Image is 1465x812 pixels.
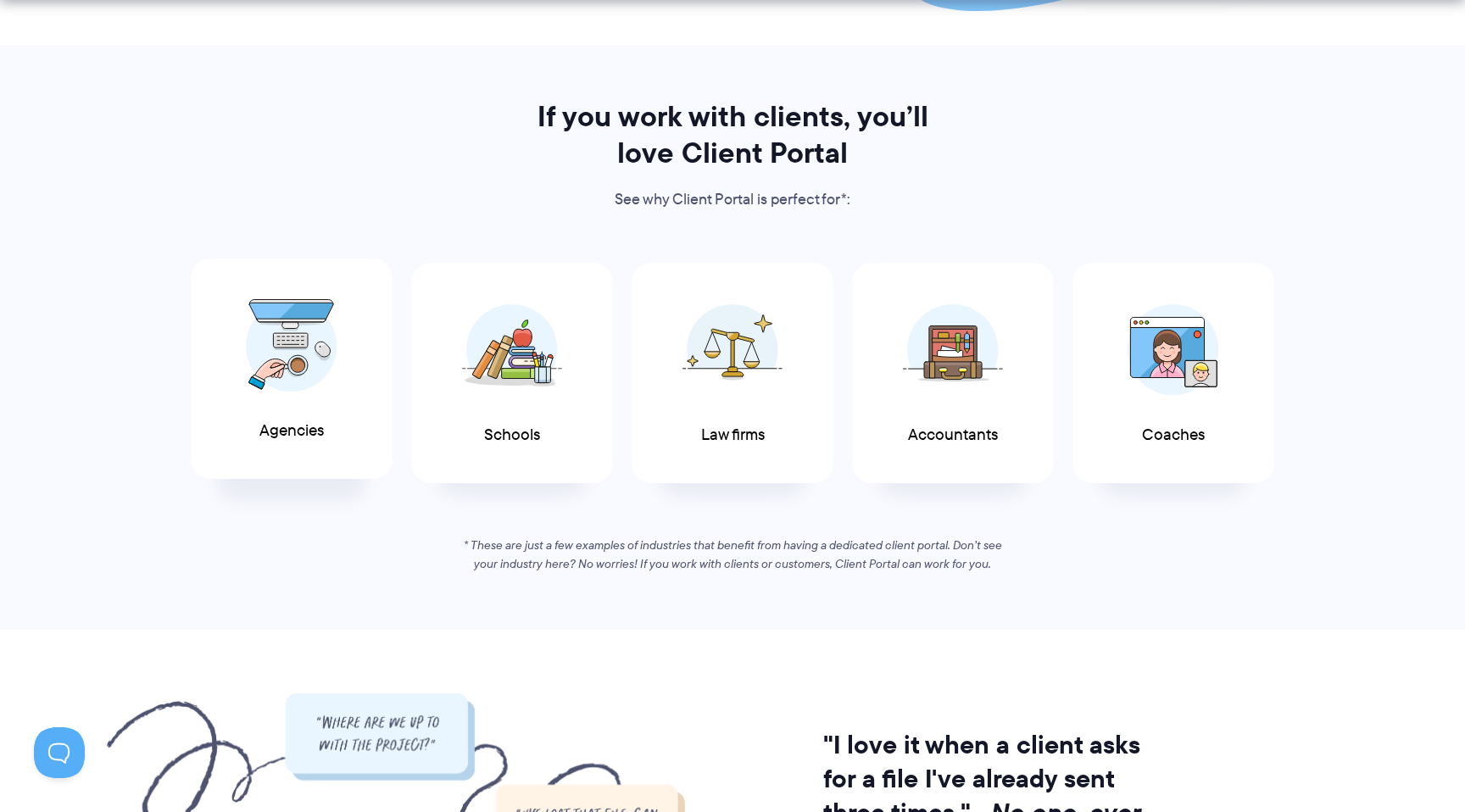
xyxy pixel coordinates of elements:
h2: If you work with clients, you’ll love Client Portal [514,98,951,171]
em: * These are just a few examples of industries that benefit from having a dedicated client portal.... [464,537,1002,572]
a: Law firms [632,263,833,484]
a: Accountants [852,263,1054,484]
span: Agencies [259,422,324,440]
span: Coaches [1142,426,1205,444]
span: Accountants [908,426,998,444]
iframe: Toggle Customer Support [34,727,85,778]
a: Coaches [1072,263,1274,484]
a: Schools [411,263,613,484]
a: Agencies [191,259,393,480]
span: Law firms [701,426,765,444]
p: See why Client Portal is perfect for*: [514,187,951,213]
span: Schools [484,426,540,444]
